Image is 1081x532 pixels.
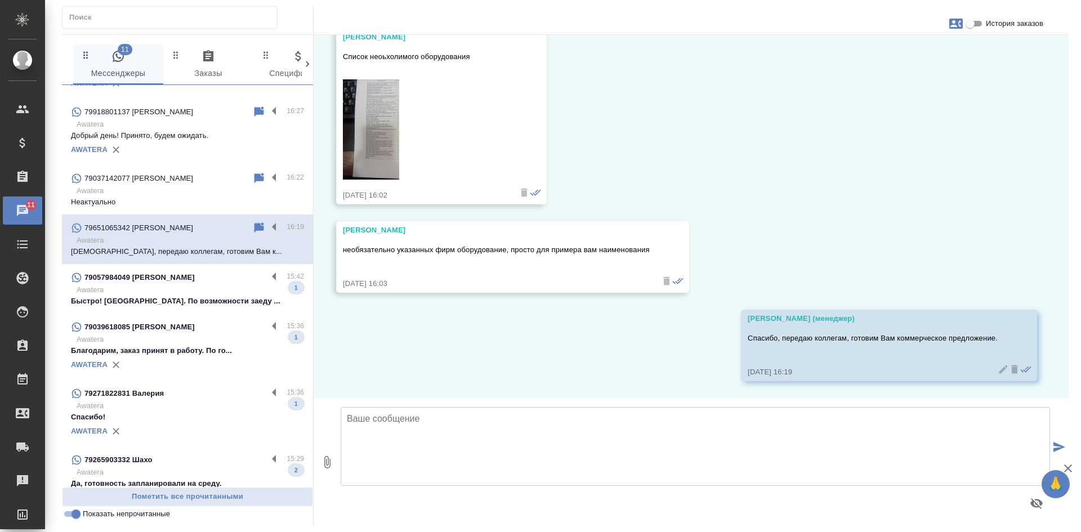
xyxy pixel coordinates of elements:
[748,366,998,378] div: [DATE] 16:19
[71,412,304,423] p: Спасибо!
[986,18,1043,29] span: История заказов
[84,173,193,184] p: 79037142077 [PERSON_NAME]
[343,225,650,236] div: [PERSON_NAME]
[83,508,170,520] span: Показать непрочитанные
[260,50,337,81] span: Спецификации
[748,313,998,324] div: [PERSON_NAME] (менеджер)
[71,478,304,489] p: Да, готовность запланировали на среду.
[62,446,313,513] div: 79265903332 Шахо15:29AwateraДа, готовность запланировали на среду.2AWATERA
[77,235,304,246] p: Awatera
[1042,470,1070,498] button: 🙏
[77,284,304,296] p: Awatera
[84,388,164,399] p: 79271822831 Валерия
[77,185,304,196] p: Awatera
[170,50,247,81] span: Заказы
[71,145,108,154] a: AWATERA
[71,427,108,435] a: AWATERA
[118,44,132,55] span: 11
[62,214,313,264] div: 79651065342 [PERSON_NAME]16:19Awatera[DEMOGRAPHIC_DATA], передаю коллегам, готовим Вам к...
[288,332,305,343] span: 1
[71,130,304,141] p: Добрый день! Принято, будем ожидать.
[84,222,193,234] p: 79651065342 [PERSON_NAME]
[3,196,42,225] a: 11
[252,221,266,235] div: Пометить непрочитанным
[62,264,313,314] div: 79057984049 [PERSON_NAME]15:42AwateraБыстро! [GEOGRAPHIC_DATA]. По возможности заеду ...1
[77,119,304,130] p: Awatera
[69,10,277,25] input: Поиск
[80,50,157,81] span: Мессенджеры
[287,105,304,117] p: 16:27
[288,282,305,293] span: 1
[20,199,42,211] span: 11
[287,320,304,332] p: 15:36
[108,356,124,373] button: Удалить привязку
[942,10,970,37] button: Заявки
[343,79,399,180] img: Thumbnail
[62,99,313,165] div: 79918801137 [PERSON_NAME]16:27AwateraДобрый день! Принято, будем ожидать.AWATERA
[108,141,124,158] button: Удалить привязку
[77,400,304,412] p: Awatera
[748,333,998,344] p: Спасибо, передаю коллегам, готовим Вам коммерческое предложение.
[84,454,153,466] p: 79265903332 Шахо
[288,398,305,409] span: 1
[77,334,304,345] p: Awatera
[68,490,307,503] span: Пометить все прочитанными
[71,196,304,208] p: Неактуально
[287,271,304,282] p: 15:42
[62,314,313,380] div: 79039618085 [PERSON_NAME]15:36AwateraБлагодарим, заказ принят в работу. По го...1AWATERA
[343,32,507,43] div: [PERSON_NAME]
[62,380,313,446] div: 79271822831 Валерия15:36AwateraСпасибо!1AWATERA
[84,321,195,333] p: 79039618085 [PERSON_NAME]
[71,360,108,369] a: AWATERA
[108,423,124,440] button: Удалить привязку
[1023,490,1050,517] button: Предпросмотр
[288,464,305,476] span: 2
[62,487,313,507] button: Пометить все прочитанными
[287,221,304,233] p: 16:19
[261,50,271,60] svg: Зажми и перетащи, чтобы поменять порядок вкладок
[1046,472,1065,496] span: 🙏
[84,106,193,118] p: 79918801137 [PERSON_NAME]
[71,246,304,257] p: [DEMOGRAPHIC_DATA], передаю коллегам, готовим Вам к...
[287,453,304,464] p: 15:29
[343,190,507,201] div: [DATE] 16:02
[343,51,507,62] p: Список неоьхолимого оборудования
[71,345,304,356] p: Благодарим, заказ принят в работу. По го...
[287,387,304,398] p: 15:36
[343,244,650,256] p: необязательно указанных фирм оборудование, просто для примера вам наименования
[252,105,266,119] div: Пометить непрочитанным
[287,172,304,183] p: 16:22
[77,467,304,478] p: Awatera
[84,272,195,283] p: 79057984049 [PERSON_NAME]
[343,278,650,289] div: [DATE] 16:03
[71,296,304,307] p: Быстро! [GEOGRAPHIC_DATA]. По возможности заеду ...
[62,165,313,214] div: 79037142077 [PERSON_NAME]16:22AwateraНеактуально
